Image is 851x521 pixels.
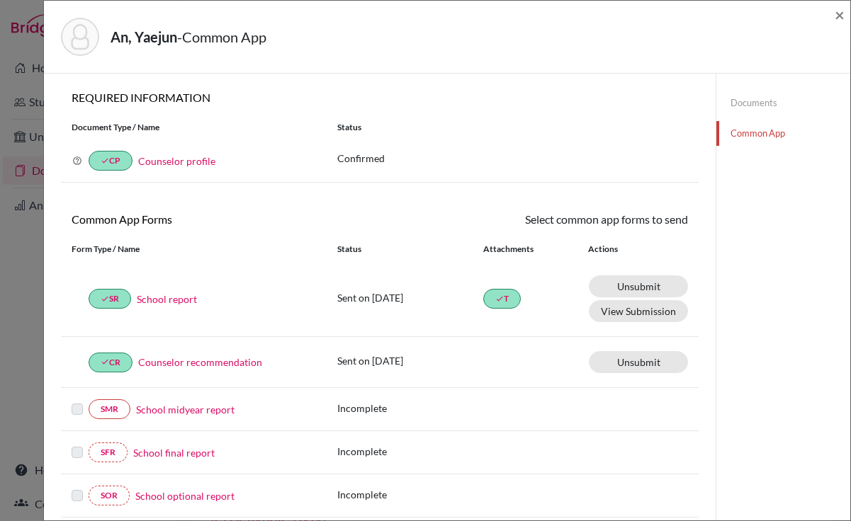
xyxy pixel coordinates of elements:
[135,488,235,503] a: School optional report
[589,351,688,373] a: Unsubmit
[89,399,130,419] a: SMR
[716,121,850,146] a: Common App
[138,355,262,370] a: Counselor recommendation
[177,28,266,45] span: - Common App
[835,6,845,23] button: Close
[61,91,699,104] h6: REQUIRED INFORMATION
[495,294,504,303] i: done
[61,212,380,226] h6: Common App Forms
[137,292,197,307] a: School report
[61,121,327,134] div: Document Type / Name
[380,211,699,228] div: Select common app forms to send
[483,243,571,256] div: Attachments
[133,445,215,460] a: School final report
[89,151,133,171] a: doneCP
[327,121,699,134] div: Status
[111,28,177,45] strong: An, Yaejun
[61,243,327,256] div: Form Type / Name
[89,442,128,462] a: SFR
[571,243,659,256] div: Actions
[589,300,688,322] button: View Submission
[337,243,483,256] div: Status
[101,294,109,303] i: done
[337,401,483,416] p: Incomplete
[138,155,215,167] a: Counselor profile
[835,4,845,25] span: ×
[337,290,483,305] p: Sent on [DATE]
[483,289,521,309] a: doneT
[337,151,688,166] p: Confirmed
[101,156,109,165] i: done
[101,357,109,366] i: done
[337,444,483,459] p: Incomplete
[716,91,850,115] a: Documents
[136,402,235,417] a: School midyear report
[589,275,688,297] a: Unsubmit
[337,353,483,368] p: Sent on [DATE]
[89,486,130,505] a: SOR
[89,289,131,309] a: doneSR
[337,487,483,502] p: Incomplete
[89,353,133,372] a: doneCR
